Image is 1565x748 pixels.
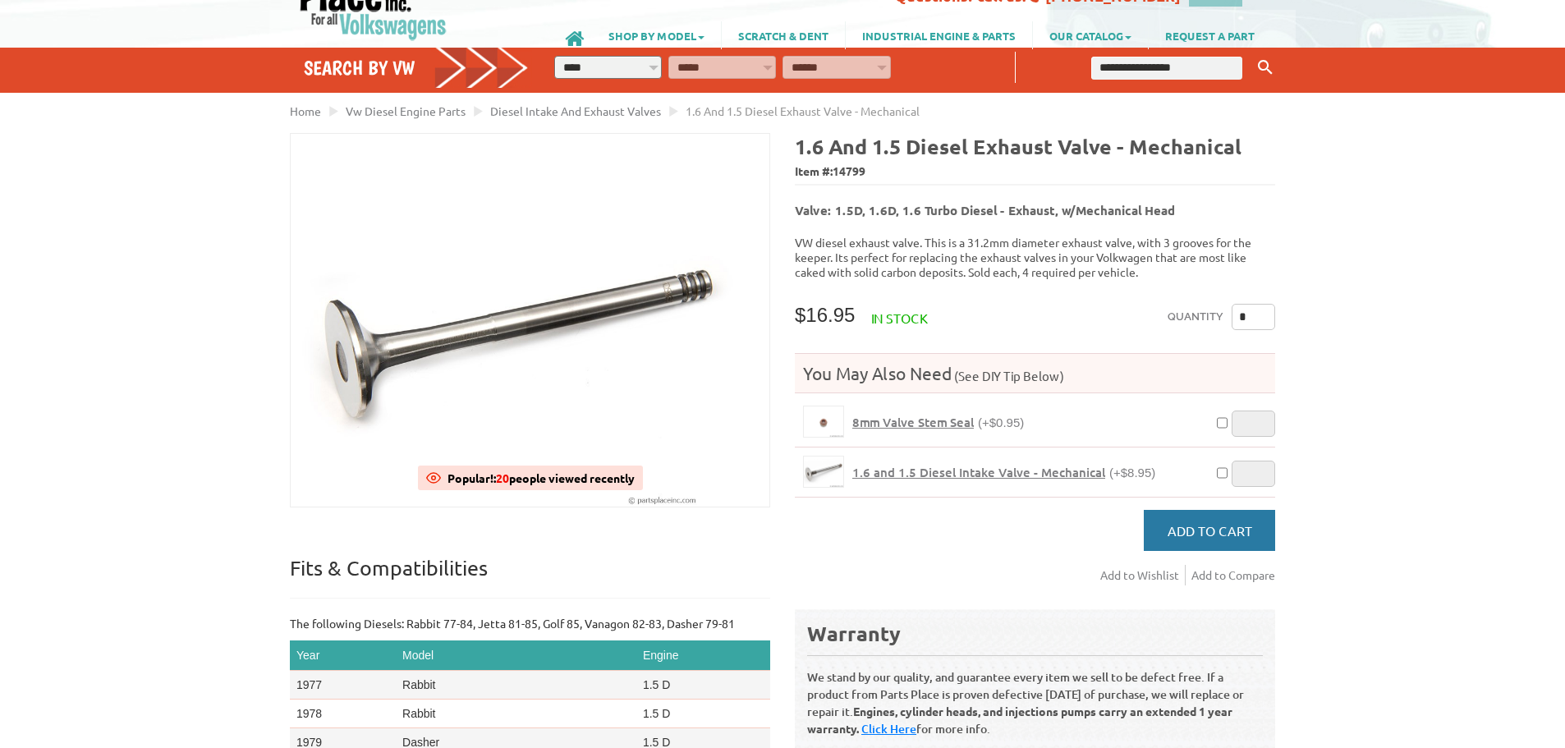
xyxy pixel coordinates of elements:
[795,304,855,326] span: $16.95
[1253,54,1278,81] button: Keyword Search
[804,406,843,437] img: 8mm Valve Stem Seal
[636,700,770,728] td: 1.5 D
[803,406,844,438] a: 8mm Valve Stem Seal
[304,56,529,80] h4: Search by VW
[1033,21,1148,49] a: OUR CATALOG
[636,671,770,700] td: 1.5 D
[852,414,974,430] span: 8mm Valve Stem Seal
[396,671,636,700] td: Rabbit
[852,464,1105,480] span: 1.6 and 1.5 Diesel Intake Valve - Mechanical
[795,202,1175,218] b: Valve: 1.5D, 1.6D, 1.6 Turbo Diesel - Exhaust, w/Mechanical Head
[290,671,396,700] td: 1977
[1149,21,1271,49] a: REQUEST A PART
[291,134,769,507] img: 1.6 and 1.5 Diesel Exhaust Valve - Mechanical
[396,700,636,728] td: Rabbit
[346,103,466,118] a: Vw Diesel Engine Parts
[795,160,1275,184] span: Item #:
[852,415,1024,430] a: 8mm Valve Stem Seal(+$0.95)
[871,310,928,326] span: In stock
[1100,565,1186,585] a: Add to Wishlist
[978,415,1024,429] span: (+$0.95)
[592,21,721,49] a: SHOP BY MODEL
[807,620,1263,647] div: Warranty
[852,465,1155,480] a: 1.6 and 1.5 Diesel Intake Valve - Mechanical(+$8.95)
[846,21,1032,49] a: INDUSTRIAL ENGINE & PARTS
[290,615,770,632] p: The following Diesels: Rabbit 77-84, Jetta 81-85, Golf 85, Vanagon 82-83, Dasher 79-81
[636,640,770,671] th: Engine
[290,103,321,118] a: Home
[290,640,396,671] th: Year
[1168,522,1252,539] span: Add to Cart
[795,362,1275,384] h4: You May Also Need
[722,21,845,49] a: SCRATCH & DENT
[396,640,636,671] th: Model
[1168,304,1223,330] label: Quantity
[807,704,1232,736] b: Engines, cylinder heads, and injections pumps carry an extended 1 year warranty.
[290,555,770,599] p: Fits & Compatibilities
[804,457,843,487] img: 1.6 and 1.5 Diesel Intake Valve - Mechanical
[290,700,396,728] td: 1978
[1144,510,1275,551] button: Add to Cart
[861,721,916,737] a: Click Here
[803,456,844,488] a: 1.6 and 1.5 Diesel Intake Valve - Mechanical
[1109,466,1155,480] span: (+$8.95)
[490,103,661,118] a: Diesel Intake And Exhaust Valves
[795,235,1275,279] p: VW diesel exhaust valve. This is a 31.2mm diameter exhaust valve, with 3 grooves for the keeper. ...
[686,103,920,118] span: 1.6 and 1.5 Diesel Exhaust Valve - Mechanical
[833,163,865,178] span: 14799
[795,133,1241,159] b: 1.6 and 1.5 Diesel Exhaust Valve - Mechanical
[952,368,1064,383] span: (See DIY Tip Below)
[807,655,1263,737] p: We stand by our quality, and guarantee every item we sell to be defect free. If a product from Pa...
[1191,565,1275,585] a: Add to Compare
